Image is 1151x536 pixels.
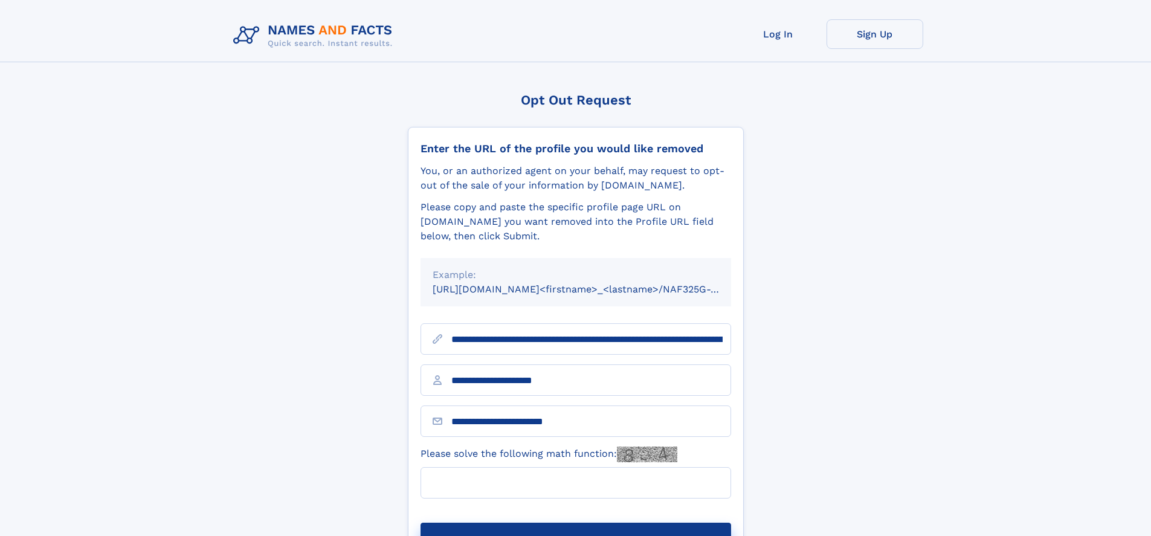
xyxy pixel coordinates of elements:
div: Opt Out Request [408,92,744,108]
div: Example: [433,268,719,282]
div: You, or an authorized agent on your behalf, may request to opt-out of the sale of your informatio... [421,164,731,193]
label: Please solve the following math function: [421,447,677,462]
div: Enter the URL of the profile you would like removed [421,142,731,155]
div: Please copy and paste the specific profile page URL on [DOMAIN_NAME] you want removed into the Pr... [421,200,731,244]
img: Logo Names and Facts [228,19,402,52]
small: [URL][DOMAIN_NAME]<firstname>_<lastname>/NAF325G-xxxxxxxx [433,283,754,295]
a: Sign Up [827,19,923,49]
a: Log In [730,19,827,49]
